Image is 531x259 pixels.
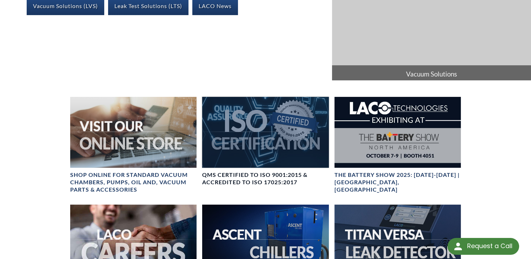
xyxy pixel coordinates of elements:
h4: SHOP ONLINE FOR STANDARD VACUUM CHAMBERS, PUMPS, OIL AND, VACUUM PARTS & ACCESSORIES [70,171,197,193]
a: The Battery Show 2025: Oct 7-9 | Detroit, MIThe Battery Show 2025: [DATE]-[DATE] | [GEOGRAPHIC_DA... [334,97,461,193]
h4: QMS CERTIFIED to ISO 9001:2015 & Accredited to ISO 17025:2017 [202,171,328,186]
span: Vacuum Solutions [332,65,531,83]
a: ISO Certification headerQMS CERTIFIED to ISO 9001:2015 & Accredited to ISO 17025:2017 [202,97,328,186]
img: round button [452,241,464,252]
div: Request a Call [447,238,519,255]
a: Visit Our Online Store headerSHOP ONLINE FOR STANDARD VACUUM CHAMBERS, PUMPS, OIL AND, VACUUM PAR... [70,97,197,193]
div: Request a Call [467,238,512,254]
h4: The Battery Show 2025: [DATE]-[DATE] | [GEOGRAPHIC_DATA], [GEOGRAPHIC_DATA] [334,171,461,193]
